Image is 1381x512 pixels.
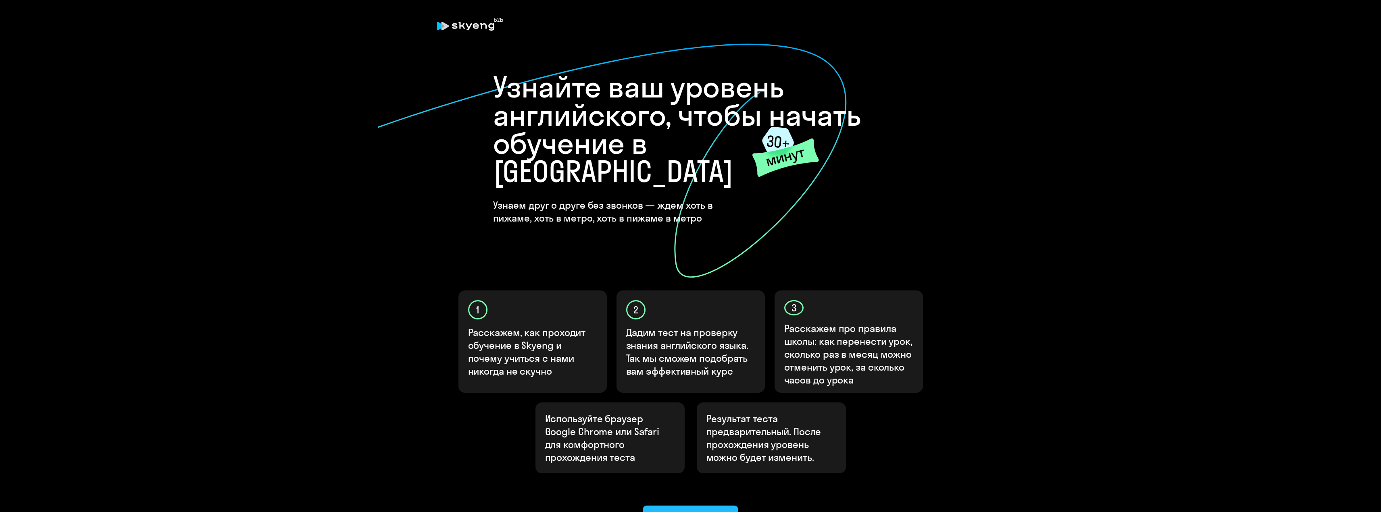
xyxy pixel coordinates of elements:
div: 3 [784,300,804,315]
div: 1 [468,300,487,319]
p: Расскажем про правила школы: как перенести урок, сколько раз в месяц можно отменить урок, за скол... [784,322,914,386]
p: Используйте браузер Google Chrome или Safari для комфортного прохождения теста [545,412,675,464]
p: Результат теста предварительный. После прохождения уровень можно будет изменить. [706,412,836,464]
div: 2 [626,300,646,319]
h1: Узнайте ваш уровень английского, чтобы начать обучение в [GEOGRAPHIC_DATA] [493,73,888,186]
h4: Узнаем друг о друге без звонков — ждем хоть в пижаме, хоть в метро, хоть в пижаме в метро [493,199,753,224]
p: Дадим тест на проверку знания английского языка. Так мы сможем подобрать вам эффективный курс [626,326,756,377]
p: Расскажем, как проходит обучение в Skyeng и почему учиться с нами никогда не скучно [468,326,598,377]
